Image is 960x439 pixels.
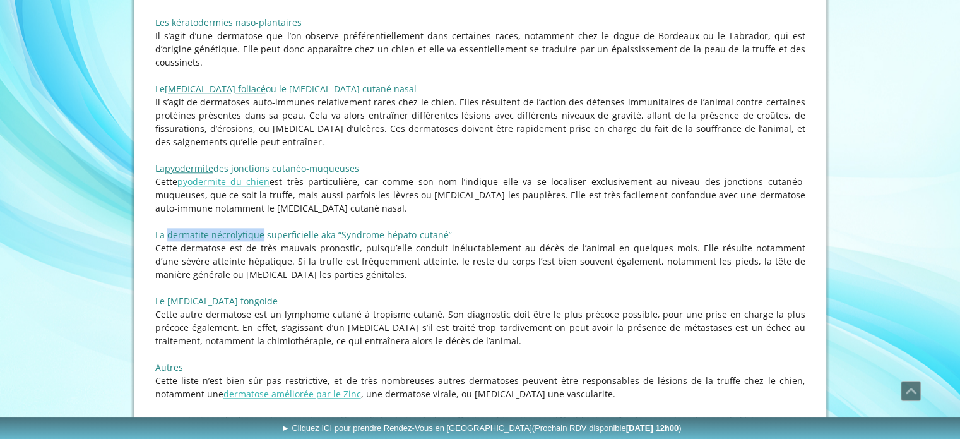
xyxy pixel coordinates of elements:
[155,374,805,400] p: Cette liste n’est bien sûr pas restrictive, et de très nombreuses autres dermatoses peuvent être ...
[155,295,278,307] span: Le [MEDICAL_DATA] fongoide
[155,241,805,281] p: Cette dermatose est de très mauvais pronostic, puisqu’elle conduit inéluctablement au décès de l’...
[223,388,361,400] a: dermatose améliorée par le Zinc
[155,308,805,347] p: Cette autre dermatose est un lymphome cutané à tropisme cutané. Son diagnostic doit être le plus ...
[155,16,302,28] span: Les kératodermies naso-plantaires
[155,162,359,174] span: La des jonctions cutanéo-muqueuses
[155,95,805,148] p: Il s’agit de dermatoses auto-immunes relativement rares chez le chien. Elles résultent de l’actio...
[155,361,183,373] span: Autres
[165,162,213,174] a: pyodermite
[155,175,805,215] p: Cette est très particulière, car comme son nom l’indique elle va se localiser exclusivement au ni...
[626,423,679,433] b: [DATE] 12h00
[165,83,266,95] a: [MEDICAL_DATA] foliacé
[155,29,805,69] p: Il s’agit d’une dermatose que l’on observe préférentiellement dans certaines races, notamment che...
[901,382,920,400] span: Défiler vers le haut
[281,423,682,433] span: ► Cliquez ICI pour prendre Rendez-Vous en [GEOGRAPHIC_DATA]
[901,381,921,401] a: Défiler vers le haut
[155,229,452,241] span: La dermatite nécrolytique superficielle aka “Syndrome hépato-cutané”
[177,176,270,188] a: pyodermite du chien
[155,83,417,95] span: Le ou le [MEDICAL_DATA] cutané nasal
[532,423,682,433] span: (Prochain RDV disponible )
